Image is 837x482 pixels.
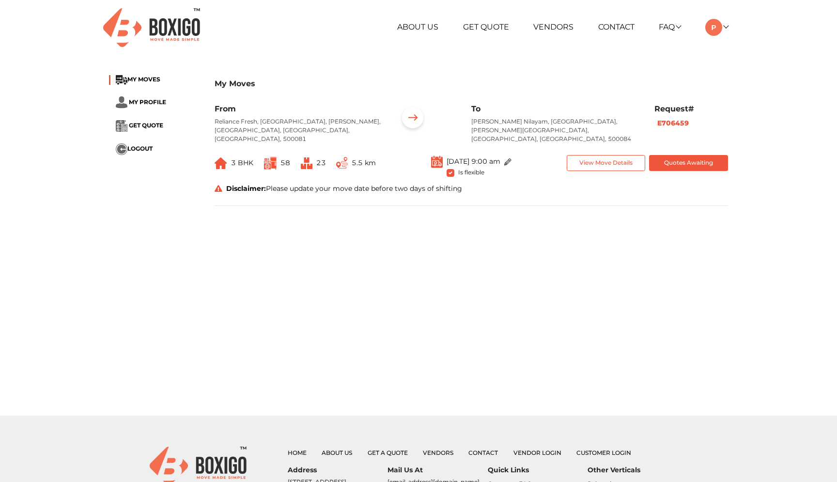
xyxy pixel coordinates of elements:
span: 58 [280,158,290,167]
strong: Disclaimer: [226,184,266,193]
button: ...LOGOUT [116,143,153,155]
h6: Mail Us At [387,466,487,474]
h6: Other Verticals [588,466,687,474]
a: FAQ [659,22,681,31]
a: Contact [468,449,498,456]
img: ... [301,157,312,169]
img: ... [336,157,348,169]
div: Please update your move date before two days of shifting [207,184,735,194]
h6: Request# [654,104,728,113]
a: Vendor Login [513,449,561,456]
a: About Us [322,449,352,456]
img: ... [116,143,127,155]
span: 5.5 km [352,158,376,167]
img: ... [116,120,127,132]
a: Get a Quote [368,449,408,456]
span: MY PROFILE [129,98,166,106]
span: LOGOUT [127,145,153,153]
span: 3 BHK [231,158,253,167]
a: ... GET QUOTE [116,122,163,129]
a: Vendors [423,449,453,456]
span: Is flexible [458,167,484,176]
span: [DATE] 9:00 am [447,157,500,166]
img: ... [116,75,127,85]
h6: Address [288,466,387,474]
h6: From [215,104,383,113]
a: Home [288,449,307,456]
span: 23 [316,158,326,167]
p: Reliance Fresh, [GEOGRAPHIC_DATA], [PERSON_NAME], [GEOGRAPHIC_DATA], [GEOGRAPHIC_DATA], [GEOGRAPH... [215,117,383,143]
img: ... [398,104,428,134]
img: Boxigo [103,8,200,47]
button: View Move Details [567,155,646,171]
a: Get Quote [463,22,509,31]
img: ... [504,158,511,166]
span: MY MOVES [127,76,160,83]
a: ... MY PROFILE [116,98,166,106]
h6: To [471,104,640,113]
img: ... [215,157,227,169]
img: ... [264,157,277,170]
a: Contact [598,22,635,31]
b: E706459 [657,119,689,127]
a: ...MY MOVES [116,76,160,83]
img: ... [116,96,127,109]
button: Quotes Awaiting [649,155,728,171]
p: [PERSON_NAME] Nilayam, [GEOGRAPHIC_DATA], [PERSON_NAME][GEOGRAPHIC_DATA], [GEOGRAPHIC_DATA], [GEO... [471,117,640,143]
a: Vendors [533,22,573,31]
button: E706459 [654,118,692,129]
span: GET QUOTE [129,122,163,129]
h3: My Moves [215,79,728,88]
img: ... [431,155,443,168]
a: About Us [397,22,438,31]
a: Customer Login [576,449,631,456]
h6: Quick Links [488,466,588,474]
